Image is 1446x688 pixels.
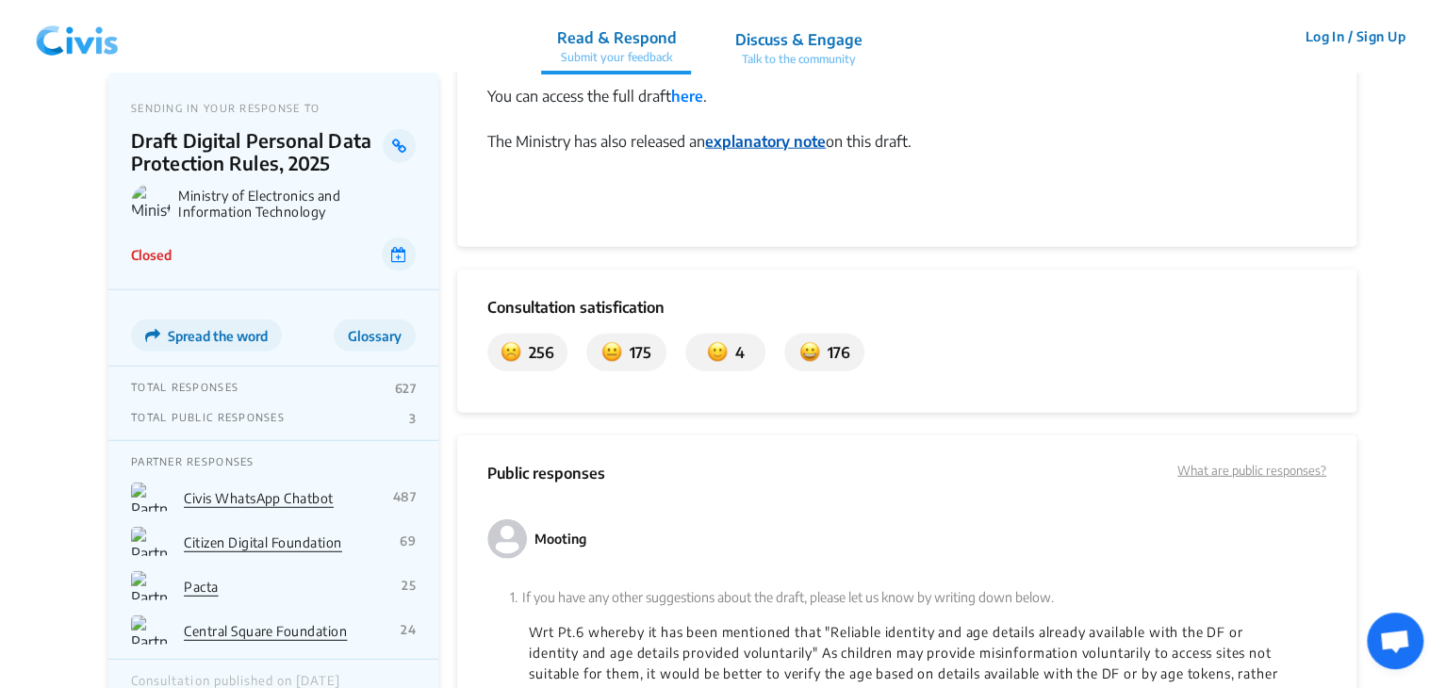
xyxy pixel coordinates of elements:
p: If you have any other suggestions about the draft, please let us know by writing down below. [510,587,1304,607]
p: SENDING IN YOUR RESPONSE TO [131,102,416,114]
p: Public responses [487,462,605,496]
p: 175 [622,341,651,364]
p: Closed [131,245,172,265]
img: person-default.svg [487,519,527,559]
button: Log In / Sign Up [1292,22,1418,51]
a: Citizen Digital Foundation [184,534,342,550]
span: Glossary [348,328,402,344]
p: 25 [402,578,416,593]
p: Mooting [534,529,586,549]
a: explanatory note [705,132,826,151]
span: Spread the word [168,328,268,344]
button: Spread the word [131,319,282,352]
span: 1. [510,589,518,605]
img: Partner Logo [131,483,169,512]
p: Talk to the community [734,51,862,68]
img: somewhat_satisfied.svg [707,341,728,364]
p: 627 [395,381,416,396]
p: What are public responses? [1177,462,1326,481]
p: 4 [728,341,745,364]
p: 69 [400,533,416,549]
img: dissatisfied.svg [501,341,521,364]
a: here [671,87,703,106]
img: Ministry of Electronics and Information Technology logo [131,184,171,223]
p: TOTAL PUBLIC RESPONSES [131,411,285,426]
p: Ministry of Electronics and Information Technology [178,188,416,220]
a: Central Square Foundation [184,623,347,639]
p: 487 [393,489,416,504]
p: 3 [409,411,416,426]
img: navlogo.png [28,8,126,65]
img: satisfied.svg [799,341,820,364]
img: somewhat_dissatisfied.svg [601,341,622,364]
a: Pacta [184,579,218,595]
div: You can access the full draft . [487,85,1326,130]
div: Open chat [1367,613,1423,669]
p: Read & Respond [556,26,676,49]
p: Consultation satisfication [487,296,1326,319]
p: Submit your feedback [556,49,676,66]
div: The Ministry has also released an on this draft. [487,130,1326,175]
p: TOTAL RESPONSES [131,381,238,396]
img: Partner Logo [131,527,169,556]
p: PARTNER RESPONSES [131,455,416,467]
p: 24 [401,622,416,637]
p: 176 [820,341,850,364]
img: Partner Logo [131,615,169,645]
a: Civis WhatsApp Chatbot [184,490,334,506]
p: 256 [521,341,554,364]
button: Glossary [334,319,416,352]
img: Partner Logo [131,571,169,600]
p: Draft Digital Personal Data Protection Rules, 2025 [131,129,383,174]
p: Discuss & Engage [734,28,862,51]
